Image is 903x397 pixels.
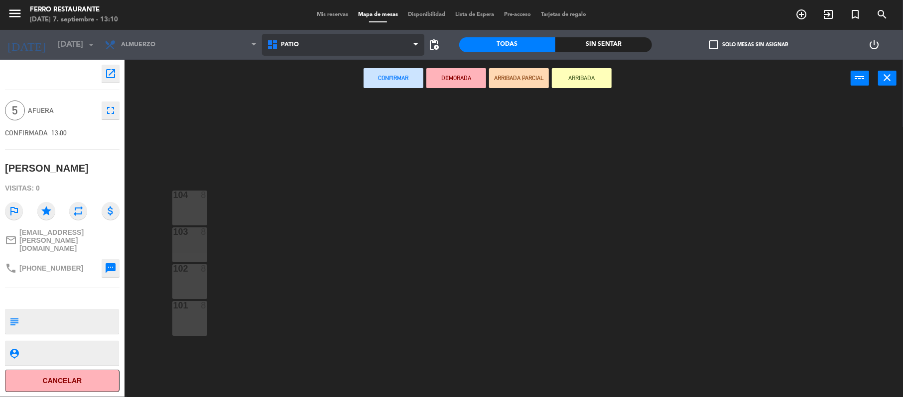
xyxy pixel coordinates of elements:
[312,12,353,17] span: Mis reservas
[51,129,67,137] span: 13:00
[102,259,120,277] button: sms
[5,202,23,220] i: outlined_flag
[7,6,22,21] i: menu
[8,348,19,359] i: person_pin
[868,39,880,51] i: power_settings_new
[854,72,866,84] i: power_input
[8,316,19,327] i: subject
[878,71,897,86] button: close
[459,37,556,52] div: Todas
[851,71,869,86] button: power_input
[173,301,174,310] div: 101
[105,68,117,80] i: open_in_new
[822,8,834,20] i: exit_to_app
[19,228,120,252] span: [EMAIL_ADDRESS][PERSON_NAME][DOMAIN_NAME]
[173,227,174,236] div: 103
[5,370,120,392] button: Cancelar
[5,100,25,120] span: 5
[426,68,486,88] button: DEMORADA
[5,160,89,177] div: [PERSON_NAME]
[201,264,207,273] div: 8
[353,12,403,17] span: Mapa de mesas
[5,262,17,274] i: phone
[7,6,22,24] button: menu
[5,228,120,252] a: mail_outline[EMAIL_ADDRESS][PERSON_NAME][DOMAIN_NAME]
[201,301,207,310] div: 8
[882,72,894,84] i: close
[5,234,17,246] i: mail_outline
[102,101,120,119] button: fullscreen
[876,8,888,20] i: search
[121,41,155,48] span: Almuerzo
[85,39,97,51] i: arrow_drop_down
[450,12,499,17] span: Lista de Espera
[428,39,440,51] span: pending_actions
[5,129,48,137] span: CONFIRMADA
[28,105,97,116] span: Afuera
[489,68,549,88] button: ARRIBADA PARCIAL
[102,65,120,83] button: open_in_new
[499,12,536,17] span: Pre-acceso
[536,12,591,17] span: Tarjetas de regalo
[30,15,118,25] div: [DATE] 7. septiembre - 13:10
[552,68,612,88] button: ARRIBADA
[173,264,174,273] div: 102
[201,227,207,236] div: 8
[19,264,83,272] span: [PHONE_NUMBER]
[105,262,117,274] i: sms
[102,202,120,220] i: attach_money
[403,12,450,17] span: Disponibilidad
[37,202,55,220] i: star
[69,202,87,220] i: repeat
[795,8,807,20] i: add_circle_outline
[105,104,117,116] i: fullscreen
[709,40,788,49] label: Solo mesas sin asignar
[30,5,118,15] div: Ferro Restaurante
[709,40,718,49] span: check_box_outline_blank
[5,180,120,197] div: Visitas: 0
[173,191,174,199] div: 104
[364,68,423,88] button: Confirmar
[555,37,652,52] div: Sin sentar
[201,191,207,199] div: 8
[849,8,861,20] i: turned_in_not
[281,41,299,48] span: Patio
